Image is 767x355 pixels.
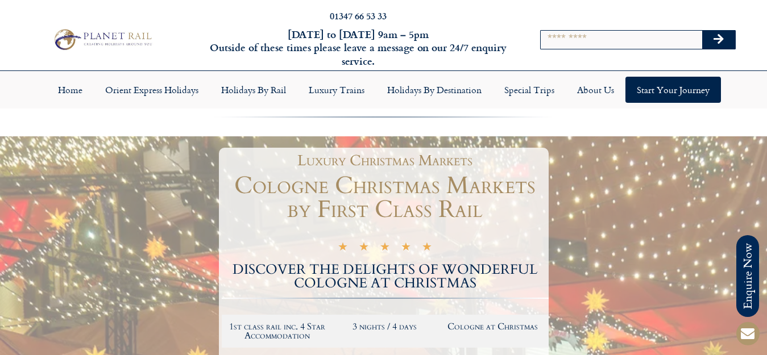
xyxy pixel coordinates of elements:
a: Holidays by Rail [210,77,297,103]
h1: Luxury Christmas Markets [227,153,543,168]
a: Home [47,77,94,103]
i: ★ [380,242,390,255]
i: ★ [359,242,369,255]
h2: DISCOVER THE DELIGHTS OF WONDERFUL COLOGNE AT CHRISTMAS [222,263,549,290]
div: 5/5 [338,240,432,255]
a: About Us [566,77,625,103]
h2: Cologne at Christmas [445,322,541,331]
h2: 1st class rail inc. 4 Star Accommodation [229,322,326,340]
img: Planet Rail Train Holidays Logo [50,27,155,52]
i: ★ [401,242,411,255]
nav: Menu [6,77,761,103]
a: Luxury Trains [297,77,376,103]
a: Holidays by Destination [376,77,493,103]
button: Search [702,31,735,49]
h6: [DATE] to [DATE] 9am – 5pm Outside of these times please leave a message on our 24/7 enquiry serv... [208,28,509,68]
a: Start your Journey [625,77,721,103]
i: ★ [338,242,348,255]
a: Special Trips [493,77,566,103]
a: Orient Express Holidays [94,77,210,103]
h1: Cologne Christmas Markets by First Class Rail [222,174,549,222]
h2: 3 nights / 4 days [337,322,433,331]
i: ★ [422,242,432,255]
a: 01347 66 53 33 [330,9,387,22]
